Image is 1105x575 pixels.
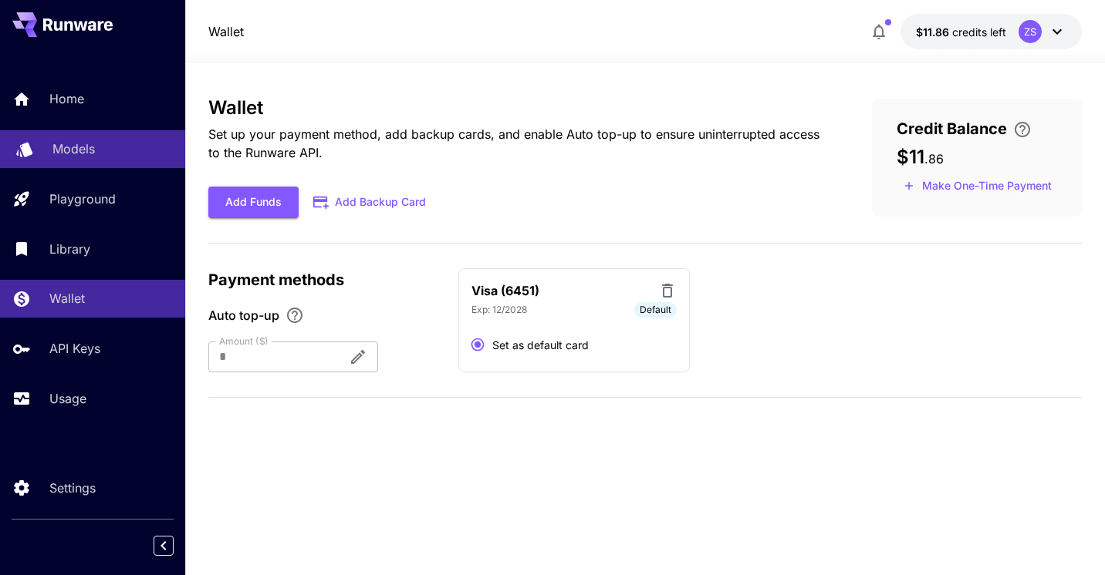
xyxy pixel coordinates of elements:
[952,25,1006,39] span: credits left
[154,536,174,556] button: Collapse sidebar
[219,335,269,348] label: Amount ($)
[165,532,185,560] div: Collapse sidebar
[208,125,823,162] p: Set up your payment method, add backup cards, and enable Auto top-up to ensure uninterrupted acce...
[49,240,90,258] p: Library
[208,306,279,324] span: Auto top-up
[471,303,527,317] p: Exp: 12/2028
[916,25,952,39] span: $11.86
[49,339,100,358] p: API Keys
[49,389,86,408] p: Usage
[924,151,944,166] span: . 86
[208,22,244,41] nav: breadcrumb
[49,89,84,108] p: Home
[897,117,1007,140] span: Credit Balance
[49,289,85,308] p: Wallet
[901,14,1082,49] button: $11.86ZS
[279,306,310,324] button: Enable Auto top-up to ensure uninterrupted service. We'll automatically bill the chosen amount wh...
[634,303,677,317] span: Default
[208,268,440,291] p: Payment methods
[208,187,299,218] button: Add Funds
[916,24,1006,40] div: $11.86
[897,146,924,168] span: $11
[208,97,823,119] h3: Wallet
[492,337,589,353] span: Set as default card
[52,140,95,158] p: Models
[1019,20,1042,43] div: ZS
[1007,120,1038,139] button: Enter your card details and choose an Auto top-up amount to avoid service interruptions. We'll au...
[299,187,442,217] button: Add Backup Card
[208,22,244,41] a: Wallet
[49,190,116,208] p: Playground
[471,281,539,300] p: Visa (6451)
[897,174,1059,198] button: Make a one-time, non-recurring payment
[49,479,96,497] p: Settings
